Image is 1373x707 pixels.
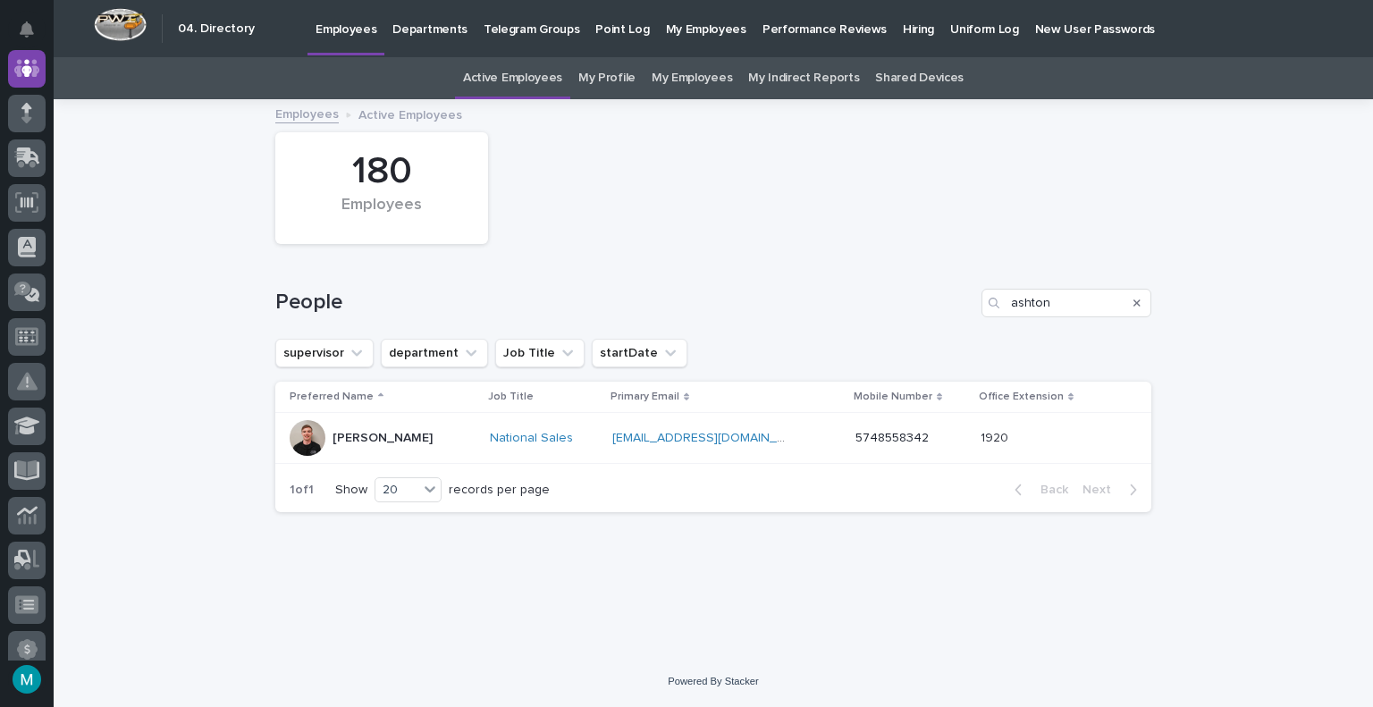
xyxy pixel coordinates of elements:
button: startDate [592,339,687,367]
p: [PERSON_NAME] [333,431,433,446]
a: My Indirect Reports [748,57,859,99]
button: department [381,339,488,367]
span: Next [1082,484,1122,496]
p: Preferred Name [290,387,374,407]
button: Next [1075,482,1151,498]
button: Notifications [8,11,46,48]
a: National Sales [490,431,573,446]
button: users-avatar [8,661,46,698]
button: supervisor [275,339,374,367]
a: My Employees [652,57,732,99]
p: Job Title [488,387,534,407]
p: 1920 [981,427,1012,446]
p: Show [335,483,367,498]
p: Office Extension [979,387,1064,407]
a: Employees [275,103,339,123]
p: Active Employees [358,104,462,123]
button: Back [1000,482,1075,498]
h1: People [275,290,974,316]
div: Notifications [22,21,46,50]
input: Search [981,289,1151,317]
button: Job Title [495,339,585,367]
div: Employees [306,196,458,233]
a: Powered By Stacker [668,676,758,686]
a: Active Employees [463,57,562,99]
span: Back [1030,484,1068,496]
tr: [PERSON_NAME]National Sales [EMAIL_ADDRESS][DOMAIN_NAME] 574855834219201920 [275,413,1151,464]
a: Shared Devices [875,57,964,99]
p: records per page [449,483,550,498]
a: 5748558342 [855,432,929,444]
div: 180 [306,149,458,194]
a: My Profile [578,57,636,99]
h2: 04. Directory [178,21,255,37]
p: Primary Email [611,387,679,407]
p: Mobile Number [854,387,932,407]
img: Workspace Logo [94,8,147,41]
p: 1 of 1 [275,468,328,512]
a: [EMAIL_ADDRESS][DOMAIN_NAME] [612,432,814,444]
div: 20 [375,481,418,500]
